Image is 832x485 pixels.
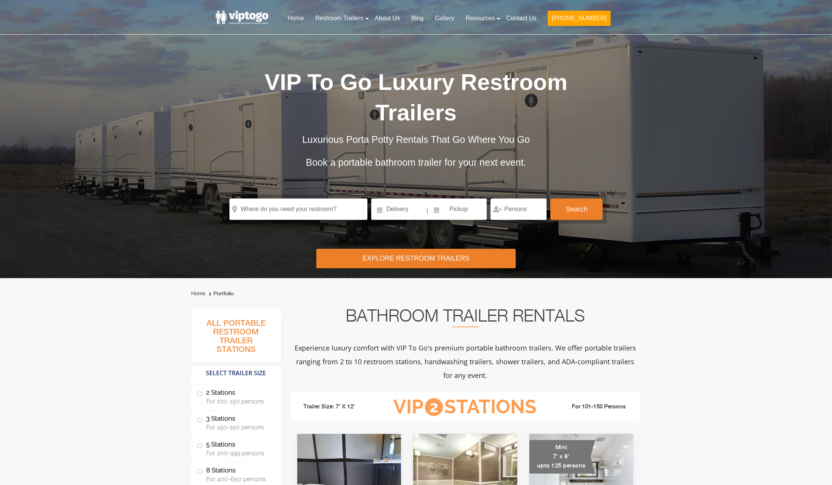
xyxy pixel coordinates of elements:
a: Home [191,290,205,296]
div: Explore Restroom Trailers [316,249,516,268]
li: For 101-150 Persons [549,402,634,411]
input: Where do you need your restroom? [229,198,367,220]
label: 3 Stations [197,411,276,434]
input: Persons [491,198,547,220]
a: Contact Us [500,10,542,27]
p: Experience luxury comfort with VIP To Go's premium portable bathroom trailers. We offer portable ... [291,341,640,382]
a: Resources [460,10,500,27]
a: [PHONE_NUMBER] [542,10,616,30]
a: About Us [369,10,406,27]
li: Portfolio [207,289,234,298]
a: Blog [406,10,429,27]
a: Home [282,10,309,27]
h4: Select Trailer Size [191,366,281,381]
span: For 400-650 persons [206,475,272,483]
button: Live Chat [802,455,832,485]
span: 2 [425,398,443,416]
label: 5 Stations [197,437,276,460]
h3: VIP Stations [382,397,548,418]
button: [PHONE_NUMBER] [548,11,610,26]
a: Gallery [429,10,460,27]
span: Book a portable bathroom trailer for your next event. [306,157,526,168]
div: Mini 7' x 8' upto 125 persons [529,440,595,474]
span: For 150-250 persons [206,424,272,431]
button: Search [550,198,603,220]
span: Luxurious Porta Potty Rentals That Go Where You Go [302,134,530,145]
li: Trailer Size: 7' X 12' [297,395,382,418]
h3: All Portable Restroom Trailer Stations [191,317,281,362]
span: VIP To Go Luxury Restroom Trailers [265,69,567,125]
span: For 100-150 persons [206,398,272,405]
a: Restroom Trailers [309,10,369,27]
input: Pickup [429,198,487,220]
label: 2 Stations [197,385,276,408]
span: For 200-399 persons [206,450,272,457]
span: | [426,198,428,223]
h2: Bathroom Trailer Rentals [291,309,640,327]
input: Delivery [371,198,426,220]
